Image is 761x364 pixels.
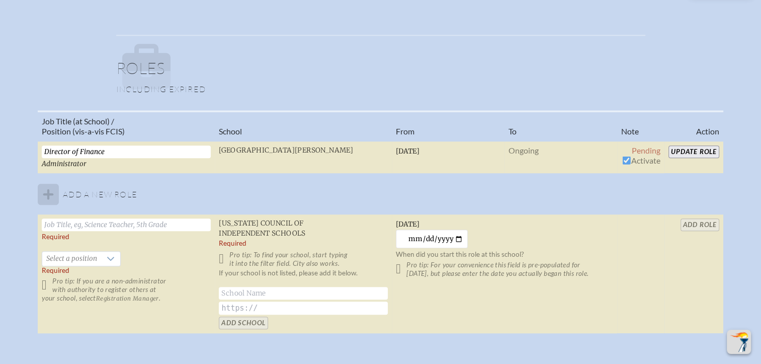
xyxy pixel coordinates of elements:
span: Registration Manager [96,295,159,302]
input: Update Role [668,145,719,158]
input: Eg, Science Teacher, 5th Grade [42,145,211,158]
th: To [504,111,617,141]
input: Job Title, eg, Science Teacher, 5th Grade [42,219,211,231]
span: Administrator [42,160,87,168]
img: To the top [729,332,749,352]
span: Required [42,266,69,274]
label: Required [219,239,246,248]
input: https:// [219,302,388,315]
span: [US_STATE] Council of Independent Schools [219,219,306,238]
span: Select a position [42,252,101,266]
span: Pending [632,145,660,155]
th: School [215,111,392,141]
h1: Roles [116,60,645,84]
label: Required [42,233,69,241]
p: When did you start this role at this school? [396,250,613,259]
label: If your school is not listed, please add it below. [219,269,358,286]
span: [GEOGRAPHIC_DATA][PERSON_NAME] [219,146,353,155]
th: Action [664,111,723,141]
span: [DATE] [396,147,419,156]
p: Including expired [116,84,645,94]
span: [DATE] [396,220,419,229]
p: Pro tip: For your convenience this field is pre-populated for [DATE], but please enter the date y... [396,261,613,278]
button: Scroll Top [727,330,751,354]
th: Job Title (at School) / Position (vis-a-vis FCIS) [38,111,215,141]
p: Pro tip: To find your school, start typing it into the filter field. City also works. [219,251,388,268]
th: From [392,111,504,141]
th: Note [617,111,664,141]
span: Activate [621,156,660,165]
p: Pro tip: If you are a non-administrator with authority to register others at your school, select . [42,277,211,303]
input: School Name [219,287,388,300]
span: Ongoing [509,145,539,155]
